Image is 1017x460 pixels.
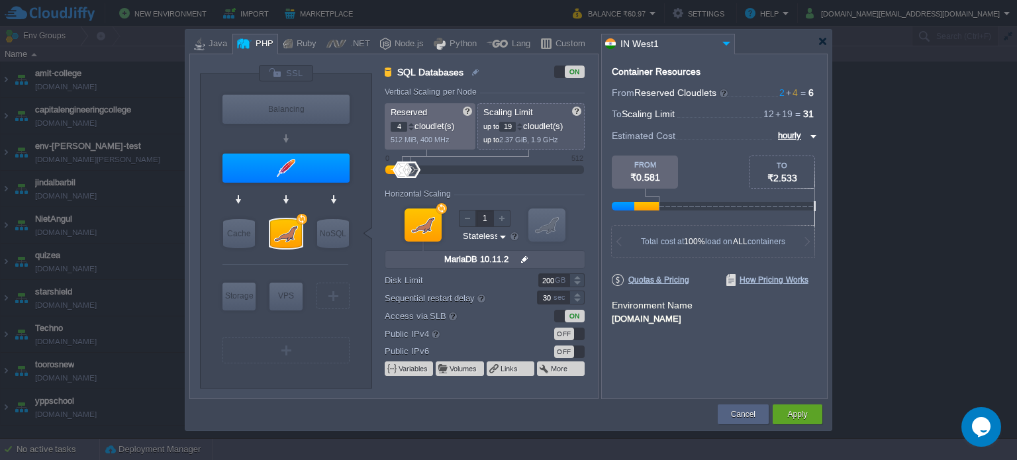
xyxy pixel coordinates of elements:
label: Environment Name [612,300,693,310]
span: + [774,109,782,119]
button: More [551,363,569,374]
span: To [612,109,622,119]
div: Application Servers [222,154,350,183]
label: Disk Limit [385,273,519,287]
button: Apply [787,408,807,421]
div: Ruby [293,34,316,54]
span: = [793,109,803,119]
span: up to [483,122,499,130]
p: cloudlet(s) [391,118,471,132]
div: VPS [269,283,303,309]
span: = [798,87,808,98]
span: Scaling Limit [483,107,533,117]
div: FROM [612,161,678,169]
div: PHP [252,34,273,54]
button: Links [501,363,519,374]
div: Create New Layer [316,283,350,309]
div: Python [446,34,477,54]
span: Reserved Cloudlets [634,87,729,98]
div: Vertical Scaling per Node [385,87,480,97]
div: TO [750,161,814,169]
span: ₹2.533 [767,173,797,183]
div: ON [565,66,585,78]
div: Storage Containers [222,283,256,310]
div: Cache [223,219,255,248]
span: 6 [808,87,814,98]
div: Node.js [391,34,424,54]
span: How Pricing Works [726,274,808,286]
span: Quotas & Pricing [612,274,689,286]
span: 2.37 GiB, 1.9 GHz [499,136,558,144]
span: up to [483,136,499,144]
span: 2 [779,87,785,98]
div: ON [565,310,585,322]
span: 31 [803,109,814,119]
div: Horizontal Scaling [385,189,454,199]
span: 4 [785,87,798,98]
span: Estimated Cost [612,128,675,143]
div: Java [205,34,227,54]
label: Public IPv4 [385,326,519,341]
div: Lang [508,34,530,54]
label: Access via SLB [385,308,519,323]
div: sec [554,291,568,304]
span: ₹0.581 [630,172,660,183]
iframe: chat widget [961,407,1004,447]
div: NoSQL [317,219,349,248]
span: From [612,87,634,98]
div: NoSQL Databases [317,219,349,248]
button: Variables [399,363,429,374]
div: OFF [554,328,574,340]
span: + [785,87,793,98]
div: Storage [222,283,256,309]
div: OFF [554,345,574,358]
div: Elastic VPS [269,283,303,310]
label: Public IPv6 [385,344,519,358]
div: 512 [571,154,583,162]
div: GB [555,274,568,287]
div: [DOMAIN_NAME] [612,312,817,324]
div: SQL Databases [270,219,302,248]
button: Volumes [450,363,478,374]
span: Scaling Limit [622,109,675,119]
div: Container Resources [612,67,701,77]
p: cloudlet(s) [483,118,580,132]
div: Balancing [222,95,350,124]
button: Cancel [731,408,755,421]
span: 512 MiB, 400 MHz [391,136,450,144]
span: Reserved [391,107,427,117]
label: Sequential restart delay [385,291,519,305]
div: 0 [385,154,389,162]
span: 12 [763,109,774,119]
div: Load Balancer [222,95,350,124]
div: .NET [346,34,370,54]
div: Custom [552,34,585,54]
div: Create New Layer [222,337,350,363]
span: 19 [774,109,793,119]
